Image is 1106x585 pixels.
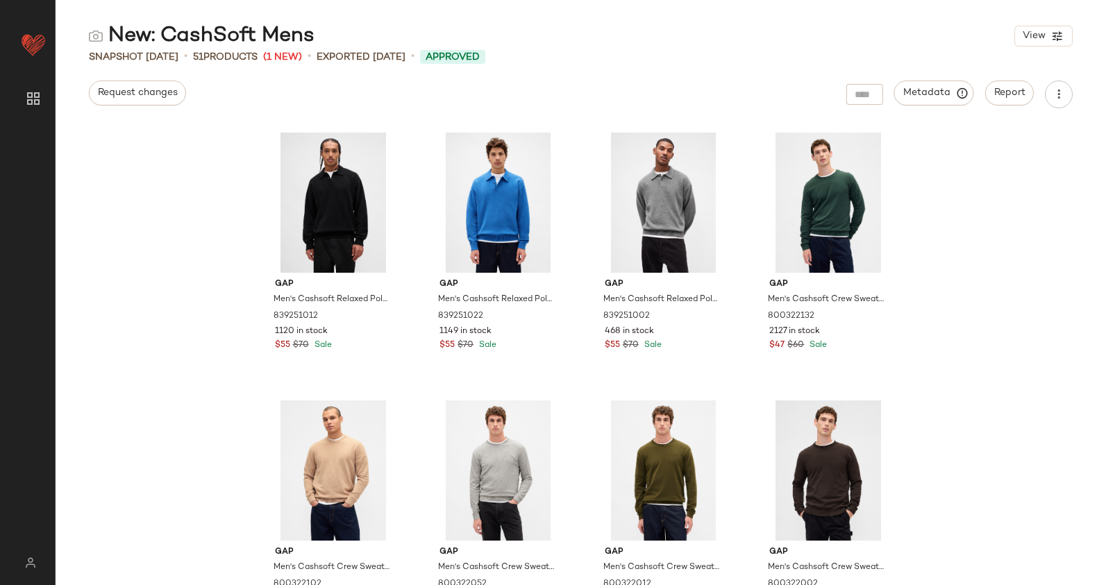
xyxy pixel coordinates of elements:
[769,278,887,291] span: Gap
[769,546,887,559] span: Gap
[603,310,650,323] span: 839251002
[275,325,328,338] span: 1120 in stock
[642,341,662,350] span: Sale
[768,294,885,306] span: Men's Cashsoft Crew Sweater by Gap Deep Hunter Size M
[903,87,966,99] span: Metadata
[807,341,827,350] span: Sale
[275,278,392,291] span: Gap
[275,339,290,352] span: $55
[312,341,332,350] span: Sale
[438,294,555,306] span: Men's Cashsoft Relaxed Polo Shirt Sweater by Gap Blue Size M
[1014,26,1073,46] button: View
[184,49,187,65] span: •
[426,50,480,65] span: Approved
[439,325,492,338] span: 1149 in stock
[985,80,1034,105] button: Report
[605,278,722,291] span: Gap
[458,339,474,352] span: $70
[264,400,403,541] img: cn60390925.jpg
[758,400,898,541] img: cn60459394.jpg
[274,561,391,574] span: Men's Cashsoft Crew Sweater by Gap Camel Size M
[97,87,178,99] span: Request changes
[19,31,47,58] img: heart_red.DM2ytmEG.svg
[275,546,392,559] span: Gap
[264,133,403,273] img: cn60519043.jpg
[605,325,654,338] span: 468 in stock
[768,561,885,574] span: Men's Cashsoft Crew Sweater by Gap [PERSON_NAME] Size XS
[89,50,178,65] span: Snapshot [DATE]
[787,339,804,352] span: $60
[193,52,203,62] span: 51
[758,133,898,273] img: cn60459443.jpg
[438,561,555,574] span: Men's Cashsoft Crew Sweater by Gap [PERSON_NAME] Size L
[438,310,483,323] span: 839251022
[769,339,785,352] span: $47
[428,400,568,541] img: cn60346608.jpg
[293,339,309,352] span: $70
[428,133,568,273] img: cn60448781.jpg
[605,546,722,559] span: Gap
[308,49,311,65] span: •
[769,325,820,338] span: 2127 in stock
[594,400,733,541] img: cn60346629.jpg
[439,278,557,291] span: Gap
[17,557,44,568] img: svg%3e
[263,50,302,65] span: (1 New)
[476,341,496,350] span: Sale
[274,310,318,323] span: 839251012
[994,87,1025,99] span: Report
[603,561,721,574] span: Men's Cashsoft Crew Sweater by Gap Ripe Olive Size XS
[439,546,557,559] span: Gap
[894,80,974,105] button: Metadata
[317,50,405,65] p: Exported [DATE]
[89,29,103,43] img: svg%3e
[439,339,455,352] span: $55
[603,294,721,306] span: Men's Cashsoft Relaxed Polo Shirt Sweater by Gap Charcoal Heather Size XS
[411,49,414,65] span: •
[89,22,315,50] div: New: CashSoft Mens
[1022,31,1046,42] span: View
[594,133,733,273] img: cn60474944.jpg
[89,80,186,105] button: Request changes
[623,339,639,352] span: $70
[768,310,814,323] span: 800322132
[605,339,620,352] span: $55
[193,50,258,65] div: Products
[274,294,391,306] span: Men's Cashsoft Relaxed Polo Shirt Sweater by Gap True Black Size XS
